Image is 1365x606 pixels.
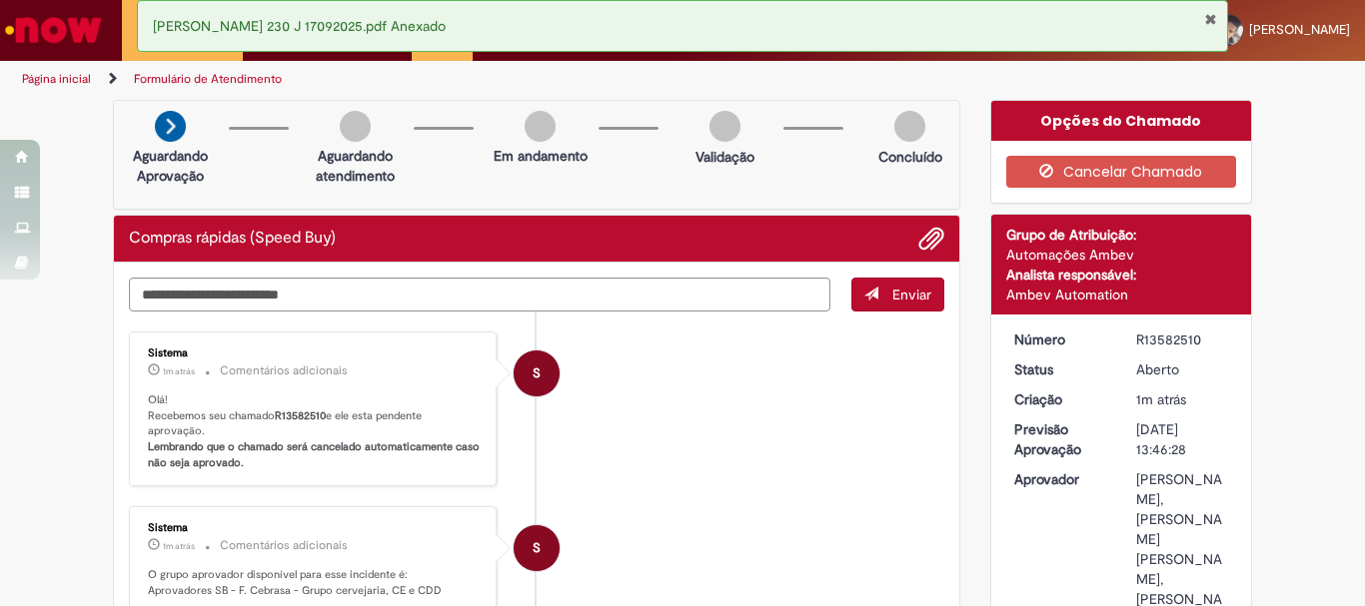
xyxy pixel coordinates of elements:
div: Automações Ambev [1006,245,1237,265]
div: Aberto [1136,359,1229,379]
button: Adicionar anexos [918,226,944,252]
span: [PERSON_NAME] [1249,21,1350,38]
ul: Trilhas de página [15,61,895,98]
button: Cancelar Chamado [1006,156,1237,188]
time: 30/09/2025 15:46:37 [163,540,195,552]
dt: Criação [999,389,1122,409]
div: Ambev Automation [1006,285,1237,304]
button: Fechar Notificação [1204,11,1217,27]
time: 30/09/2025 15:46:40 [163,365,195,377]
div: Sistema [148,522,481,534]
button: Enviar [851,278,944,311]
div: Analista responsável: [1006,265,1237,285]
textarea: Digite sua mensagem aqui... [129,278,830,311]
div: Grupo de Atribuição: [1006,225,1237,245]
span: S [533,349,541,397]
div: Sistema [148,347,481,359]
img: img-circle-grey.png [894,111,925,142]
p: Aguardando Aprovação [122,146,219,186]
small: Comentários adicionais [220,362,348,379]
a: Formulário de Atendimento [134,71,282,87]
span: Enviar [892,286,931,303]
dt: Aprovador [999,469,1122,489]
div: R13582510 [1136,329,1229,349]
p: O grupo aprovador disponível para esse incidente é: Aprovadores SB - F. Cebrasa - Grupo cervejari... [148,567,481,598]
dt: Previsão Aprovação [999,419,1122,459]
p: Em andamento [494,146,588,166]
h2: Compras rápidas (Speed Buy) Histórico de tíquete [129,230,336,248]
p: Olá! Recebemos seu chamado e ele esta pendente aprovação. [148,392,481,471]
img: img-circle-grey.png [709,111,740,142]
span: 1m atrás [163,540,195,552]
time: 30/09/2025 15:46:28 [1136,390,1186,408]
div: 30/09/2025 15:46:28 [1136,389,1229,409]
p: Validação [695,147,754,167]
img: arrow-next.png [155,111,186,142]
small: Comentários adicionais [220,537,348,554]
span: 1m atrás [1136,390,1186,408]
b: R13582510 [275,408,326,423]
dt: Número [999,329,1122,349]
b: Lembrando que o chamado será cancelado automaticamente caso não seja aprovado. [148,439,483,470]
img: img-circle-grey.png [340,111,371,142]
span: [PERSON_NAME] 230 J 17092025.pdf Anexado [153,17,446,35]
a: Página inicial [22,71,91,87]
img: img-circle-grey.png [525,111,556,142]
p: Aguardando atendimento [307,146,404,186]
p: Concluído [878,147,942,167]
span: 1m atrás [163,365,195,377]
dt: Status [999,359,1122,379]
img: ServiceNow [2,10,105,50]
span: S [533,524,541,572]
div: System [514,525,560,571]
div: Opções do Chamado [991,101,1252,141]
div: System [514,350,560,396]
div: [DATE] 13:46:28 [1136,419,1229,459]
